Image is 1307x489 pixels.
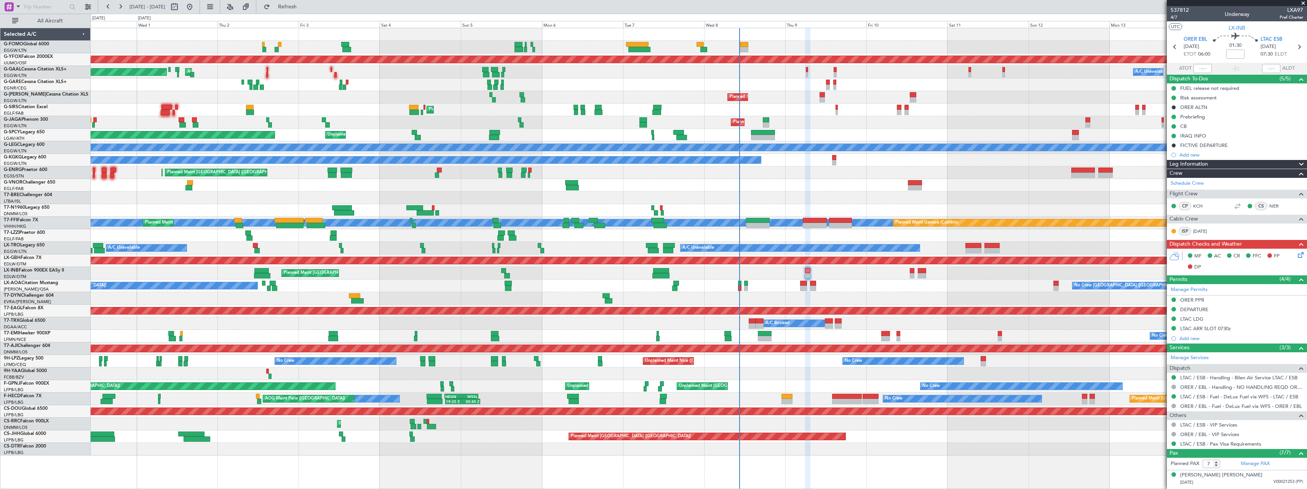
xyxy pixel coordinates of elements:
[1170,160,1208,169] span: Leg Information
[1170,190,1198,198] span: Flight Crew
[1180,374,1297,381] a: LTAC / ESB - Handling - Bilen Air Service LTAC / ESB
[4,381,20,386] span: F-GPNJ
[1170,169,1182,178] span: Crew
[137,21,218,28] div: Wed 1
[1280,6,1303,14] span: LXA97
[4,80,21,84] span: G-GARE
[4,293,54,298] a: T7-DYNChallenger 604
[4,67,21,72] span: G-GAAL
[1171,460,1199,468] label: Planned PAX
[1169,23,1182,30] button: UTC
[4,92,46,97] span: G-[PERSON_NAME]
[217,21,299,28] div: Thu 2
[1180,422,1237,428] a: LTAC / ESB - VIP Services
[1074,280,1184,291] div: No Crew [GEOGRAPHIC_DATA] ([GEOGRAPHIC_DATA])
[885,393,903,404] div: No Crew
[922,380,940,392] div: No Crew
[446,399,463,404] div: 19:25 Z
[1274,252,1280,260] span: FP
[4,117,48,122] a: G-JAGAPhenom 300
[4,155,46,160] a: G-KGKGLegacy 600
[4,293,21,298] span: T7-DYN
[4,142,20,147] span: G-LEGC
[1280,344,1291,352] span: (3/3)
[4,318,45,323] a: T7-TRXGlobal 6500
[1273,479,1303,485] span: V00021253 (PP)
[4,281,58,285] a: LX-AOACitation Mustang
[4,450,24,455] a: LFPB/LBG
[4,381,49,386] a: F-GPNJFalcon 900EX
[4,431,46,436] a: CS-JHHGlobal 6000
[380,21,461,28] div: Sat 4
[299,21,380,28] div: Fri 3
[4,306,43,310] a: T7-EAGLFalcon 8X
[4,369,21,373] span: 9H-YAA
[4,412,24,418] a: LFPB/LBG
[1180,113,1205,120] div: Prebriefing
[785,21,866,28] div: Thu 9
[4,218,17,222] span: T7-FFI
[4,142,45,147] a: G-LEGCLegacy 600
[145,217,265,229] div: Planned Maint [GEOGRAPHIC_DATA] ([GEOGRAPHIC_DATA])
[4,243,45,248] a: LX-TROLegacy 650
[4,387,24,393] a: LFPB/LBG
[1179,65,1192,72] span: ATOT
[4,249,27,254] a: EGGW/LTN
[704,21,785,28] div: Wed 8
[4,98,27,104] a: EGGW/LTN
[1193,228,1210,235] a: [DATE]
[1180,431,1239,438] a: ORER / EBL - VIP Services
[1261,36,1282,43] span: LTAC ESB
[4,444,20,449] span: CS-DTR
[1269,203,1286,209] a: NER
[1171,180,1204,187] a: Schedule Crew
[1184,43,1199,51] span: [DATE]
[1275,51,1287,58] span: ELDT
[1179,335,1303,342] div: Add new
[4,211,27,217] a: DNMM/LOS
[733,117,853,128] div: Planned Maint [GEOGRAPHIC_DATA] ([GEOGRAPHIC_DATA])
[1109,21,1190,28] div: Mon 13
[4,130,20,134] span: G-SPCY
[1180,316,1203,322] div: LTAC LDG
[1229,24,1245,32] span: LX-INB
[4,123,27,129] a: EGGW/LTN
[4,394,21,398] span: F-HECD
[8,15,83,27] button: All Aircraft
[1170,275,1187,284] span: Permits
[1180,85,1239,91] div: FUEL release not required
[1180,403,1302,409] a: ORER / EBL - Fuel - DeLux Fuel via WFS - ORER / EBL
[1198,51,1210,58] span: 06:00
[1171,6,1189,14] span: 537812
[1214,252,1221,260] span: AC
[1179,227,1191,235] div: ISP
[4,400,24,405] a: LFPB/LBG
[4,73,27,78] a: EGGW/LTN
[1280,75,1291,83] span: (5/5)
[167,167,287,178] div: Planned Maint [GEOGRAPHIC_DATA] ([GEOGRAPHIC_DATA])
[1170,75,1208,83] span: Dispatch To-Dos
[4,155,22,160] span: G-KGKG
[1180,306,1208,313] div: DEPARTURE
[92,15,105,22] div: [DATE]
[1194,64,1212,73] input: --:--
[4,331,19,336] span: T7-EMI
[4,130,45,134] a: G-SPCYLegacy 650
[4,168,22,172] span: G-ENRG
[4,356,19,361] span: 9H-LPZ
[4,394,42,398] a: F-HECDFalcon 7X
[4,362,26,368] a: LFMD/CEQ
[4,54,21,59] span: G-YFOX
[4,136,24,141] a: LGAV/ATH
[1179,202,1191,210] div: CP
[4,406,48,411] a: CS-DOUGlobal 6500
[4,42,23,46] span: G-FOMO
[765,318,789,329] div: A/C Booked
[4,110,24,116] a: EGLF/FAB
[645,355,735,367] div: Unplanned Maint Nice ([GEOGRAPHIC_DATA])
[328,129,406,141] div: Unplanned Maint [GEOGRAPHIC_DATA]
[1170,449,1178,458] span: Pax
[1171,14,1189,21] span: 4/7
[1180,325,1231,332] div: LTAC ARR SLOT 0730z
[4,419,20,423] span: CS-RRC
